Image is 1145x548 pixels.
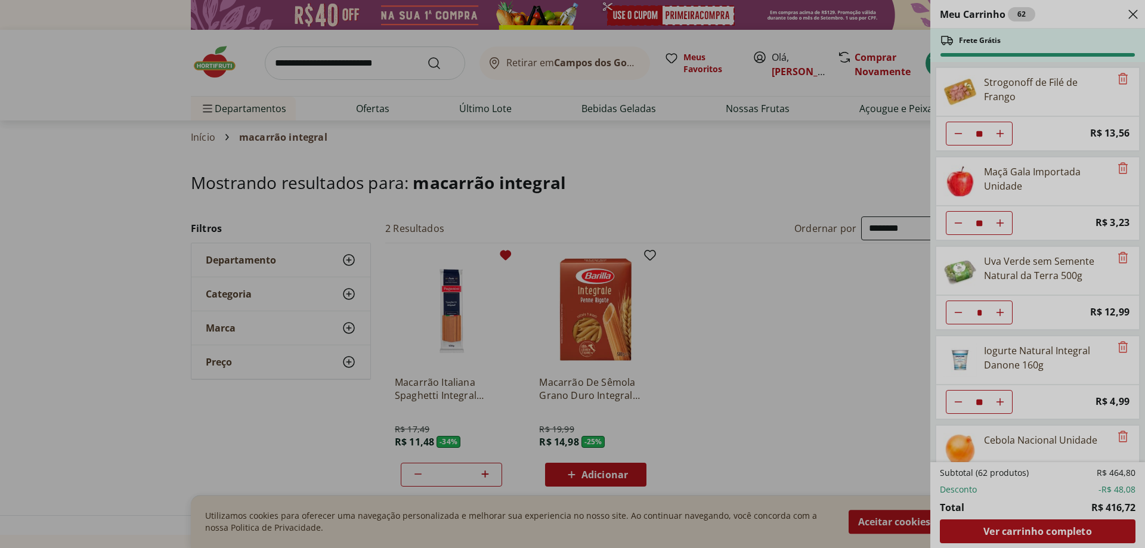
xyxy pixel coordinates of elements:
span: -R$ 48,08 [1098,484,1135,496]
span: R$ 4,99 [1096,394,1129,410]
input: Quantidade Atual [970,391,988,413]
div: Iogurte Natural Integral Danone 160g [984,343,1110,372]
span: R$ 3,23 [1096,215,1129,231]
span: Frete Grátis [959,36,1001,45]
button: Remove [1116,340,1130,355]
span: R$ 12,99 [1090,304,1129,320]
input: Quantidade Atual [970,212,988,234]
button: Diminuir Quantidade [946,390,970,414]
button: Remove [1116,162,1130,176]
a: Ver carrinho completo [940,519,1135,543]
span: Subtotal (62 produtos) [940,467,1029,479]
button: Diminuir Quantidade [946,211,970,235]
h2: Meu Carrinho [940,7,1035,21]
input: Quantidade Atual [970,122,988,145]
div: 62 [1008,7,1035,21]
div: Maçã Gala Importada Unidade [984,165,1110,193]
div: Uva Verde sem Semente Natural da Terra 500g [984,254,1110,283]
img: Cebola Nacional Unidade [943,433,977,466]
img: Maçã Gala Importada Unidade [943,165,977,198]
span: R$ 13,56 [1090,125,1129,141]
span: Ver carrinho completo [983,527,1091,536]
span: Total [940,500,964,515]
button: Aumentar Quantidade [988,211,1012,235]
img: Uva verde sem semente Natural da Terra 500g [943,254,977,287]
div: Cebola Nacional Unidade [984,433,1097,447]
img: Strogonoff de Filé de Frango [943,75,977,109]
button: Aumentar Quantidade [988,301,1012,324]
button: Diminuir Quantidade [946,122,970,145]
img: Iogurte Natural Integral Danone 160g [943,343,977,377]
button: Diminuir Quantidade [946,301,970,324]
span: Desconto [940,484,977,496]
button: Aumentar Quantidade [988,390,1012,414]
span: R$ 464,80 [1097,467,1135,479]
button: Remove [1116,72,1130,86]
button: Remove [1116,251,1130,265]
input: Quantidade Atual [970,301,988,324]
span: R$ 416,72 [1091,500,1135,515]
div: Strogonoff de Filé de Frango [984,75,1110,104]
button: Aumentar Quantidade [988,122,1012,145]
button: Remove [1116,430,1130,444]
